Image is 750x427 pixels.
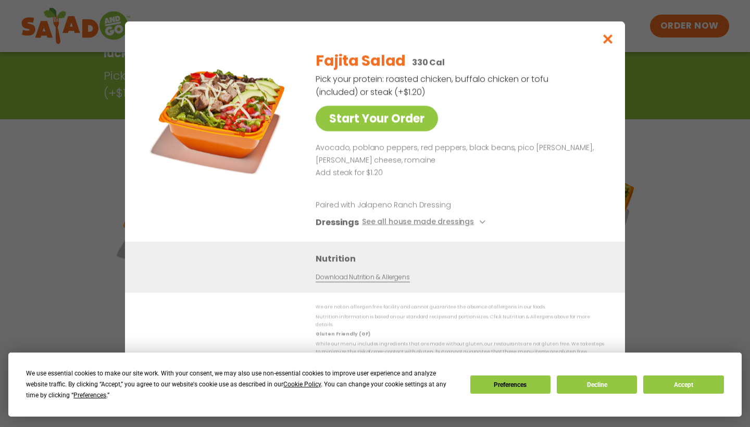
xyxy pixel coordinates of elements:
[316,50,406,72] h2: Fajita Salad
[316,216,359,229] h3: Dressings
[316,313,604,329] p: Nutrition information is based on our standard recipes and portion sizes. Click Nutrition & Aller...
[26,368,457,401] div: We use essential cookies to make our site work. With your consent, we may also use non-essential ...
[643,375,723,394] button: Accept
[412,56,445,69] p: 330 Cal
[73,392,106,399] span: Preferences
[316,167,600,179] p: Add steak for $1.20
[591,21,625,56] button: Close modal
[316,142,600,167] p: Avocado, poblano peppers, red peppers, black beans, pico [PERSON_NAME], [PERSON_NAME] cheese, rom...
[8,353,742,417] div: Cookie Consent Prompt
[362,216,489,229] button: See all house made dressings
[316,273,409,283] a: Download Nutrition & Allergens
[557,375,637,394] button: Decline
[316,340,604,356] p: While our menu includes ingredients that are made without gluten, our restaurants are not gluten ...
[316,331,370,337] strong: Gluten Friendly (GF)
[316,200,508,211] p: Paired with Jalapeno Ranch Dressing
[283,381,321,388] span: Cookie Policy
[148,42,294,188] img: Featured product photo for Fajita Salad
[316,253,609,266] h3: Nutrition
[316,72,550,98] p: Pick your protein: roasted chicken, buffalo chicken or tofu (included) or steak (+$1.20)
[316,304,604,311] p: We are not an allergen free facility and cannot guarantee the absence of allergens in our foods.
[316,106,438,131] a: Start Your Order
[470,375,551,394] button: Preferences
